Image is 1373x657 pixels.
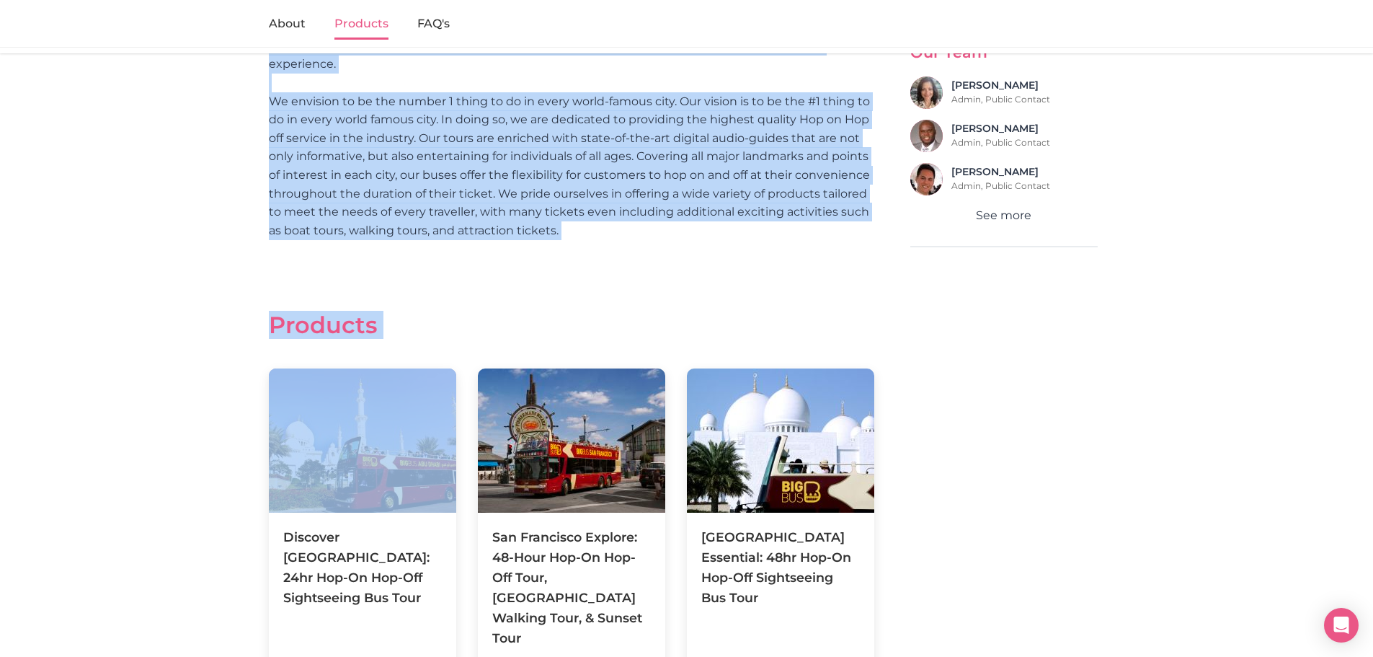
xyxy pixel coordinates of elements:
img: Discover Abu Dhabi: 24hr Hop-On Hop-Off Sightseeing Bus Tour [269,369,456,513]
img: Abu Dhabi Essential: 48hr Hop-On Hop-Off Sightseeing Bus Tour [687,369,874,513]
div: Open Intercom Messenger [1324,608,1359,643]
p: Admin, Public Contact [951,94,1050,105]
h4: [PERSON_NAME] [951,123,1050,135]
img: Brian Alvarez [910,120,943,152]
p: Admin, Public Contact [951,180,1050,192]
a: Products [334,9,388,40]
button: See more [910,206,1098,225]
img: Rosie Grigorova [910,76,943,109]
img: San Francisco Explore: 48-Hour Hop-On Hop-Off Tour, Chinatown Walking Tour, & Sunset Tour [478,369,665,513]
h4: [PERSON_NAME] [951,166,1050,178]
div: [GEOGRAPHIC_DATA] Essential: 48hr Hop-On Hop-Off Sightseeing Bus Tour [701,527,860,609]
div: Discover [GEOGRAPHIC_DATA]: 24hr Hop-On Hop-Off Sightseeing Bus Tour [283,527,442,609]
a: FAQ's [417,9,450,40]
div: San Francisco Explore: 48-Hour Hop-On Hop-Off Tour, [GEOGRAPHIC_DATA] Walking Tour, & Sunset Tour [492,527,651,649]
a: About [269,9,306,40]
img: Tony Wong [910,163,943,195]
p: Admin, Public Contact [951,137,1050,149]
h2: Products [269,312,874,339]
h4: [PERSON_NAME] [951,79,1050,92]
